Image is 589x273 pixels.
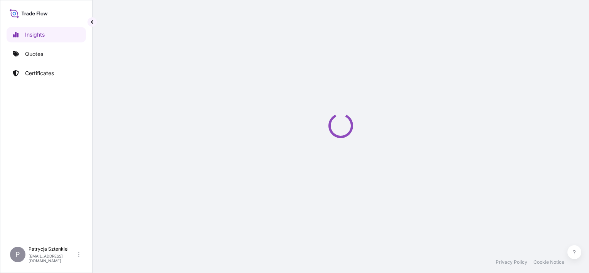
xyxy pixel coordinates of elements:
[25,31,45,39] p: Insights
[25,69,54,77] p: Certificates
[7,27,86,42] a: Insights
[29,246,76,252] p: Patrycja Sztenkiel
[533,259,564,265] a: Cookie Notice
[7,66,86,81] a: Certificates
[496,259,527,265] a: Privacy Policy
[7,46,86,62] a: Quotes
[29,254,76,263] p: [EMAIL_ADDRESS][DOMAIN_NAME]
[15,251,20,258] span: P
[25,50,43,58] p: Quotes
